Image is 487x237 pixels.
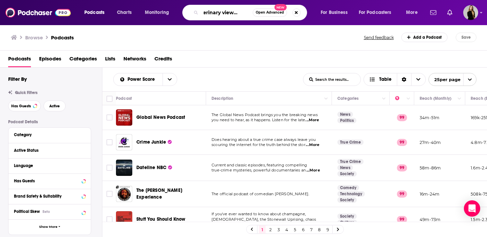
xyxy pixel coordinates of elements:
button: Show More [9,219,91,235]
span: you need to hear, as it happens. Listen for the late [212,117,305,122]
span: true-crime mysteries, powerful documentaries an [212,168,306,172]
div: Sort Direction [397,73,411,86]
h3: Browse [25,34,43,41]
a: 4 [283,225,290,234]
a: Podchaser - Follow, Share and Rate Podcasts [5,6,71,19]
a: Stuff You Should Know [136,216,186,223]
span: ...More [306,142,319,148]
a: Society [337,171,357,177]
span: [DEMOGRAPHIC_DATA], the Stonewall Uprising, chaos theory, LS [212,217,316,227]
img: Dateline NBC [116,160,132,176]
div: Brand Safety & Suitability [14,194,80,199]
a: Credits [154,53,172,67]
button: Send feedback [362,35,396,40]
a: 1 [259,225,266,234]
p: 34m-51m [420,115,439,121]
button: Category [14,130,85,139]
button: open menu [80,7,113,18]
span: Toggle select row [106,139,113,145]
a: Charts [113,7,136,18]
span: More [406,8,418,17]
div: Reach (Monthly) [420,94,451,103]
button: Column Actions [404,95,413,103]
span: Does hearing about a true crime case always leave you [212,137,316,142]
span: Toggle select row [106,216,113,222]
button: Active [44,101,66,111]
span: Monitoring [145,8,169,17]
span: Toggle select row [106,114,113,121]
span: Toggle select row [106,191,113,197]
div: Podcast [116,94,132,103]
p: 99 [397,139,407,146]
p: 99 [397,114,407,121]
span: For Podcasters [359,8,391,17]
a: Dateline NBC [136,164,172,171]
div: Search podcasts, credits, & more... [189,5,314,20]
button: Has Guests [14,177,85,185]
div: Open Intercom Messenger [464,200,480,217]
p: 49m-73m [420,217,440,222]
span: If you've ever wanted to know about champagne, [212,212,306,216]
span: Active [49,104,60,108]
button: open menu [316,7,356,18]
span: Table [379,77,391,82]
a: The [PERSON_NAME] Experience [136,187,204,201]
a: Episodes [39,53,61,67]
button: Active Status [14,146,85,154]
span: Crime Junkie [136,139,166,145]
span: Networks [123,53,146,67]
span: For Business [321,8,348,17]
img: Stuff You Should Know [116,211,132,227]
a: Show notifications dropdown [444,7,455,18]
a: 9 [324,225,331,234]
span: The [PERSON_NAME] Experience [136,187,182,200]
span: Toggle select row [106,165,113,171]
a: Technology [337,191,365,197]
a: Podcasts [8,53,31,67]
span: Open Advanced [256,11,284,14]
button: Column Actions [380,95,388,103]
p: 99 [397,164,407,171]
img: Crime Junkie [116,134,132,150]
a: True Crime [337,140,364,145]
div: Language [14,163,81,168]
a: Podcasts [51,34,74,41]
a: News [337,165,353,170]
button: Column Actions [322,95,330,103]
div: Category [14,132,81,137]
img: The Joe Rogan Experience [116,186,132,202]
a: Crime Junkie [136,139,172,146]
span: Show More [39,225,57,229]
img: Global News Podcast [116,109,132,126]
a: Society [337,214,357,219]
a: News [337,112,353,117]
button: open menu [429,73,476,86]
button: Political SkewBeta [14,207,85,216]
a: 5 [291,225,298,234]
a: 8 [316,225,323,234]
a: Categories [69,53,97,67]
img: User Profile [463,5,478,20]
span: Charts [117,8,132,17]
div: Power Score [395,94,405,103]
span: Quick Filters [15,90,37,95]
span: Podcasts [84,8,104,17]
div: Description [212,94,233,103]
p: 16m-24m [420,191,439,197]
span: The Global News Podcast brings you the breaking news [212,112,318,117]
a: 2 [267,225,274,234]
a: 6 [300,225,306,234]
button: open menu [140,7,178,18]
button: Choose View [364,73,426,86]
div: Beta [43,209,50,214]
a: 7 [308,225,315,234]
span: New [274,4,287,11]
